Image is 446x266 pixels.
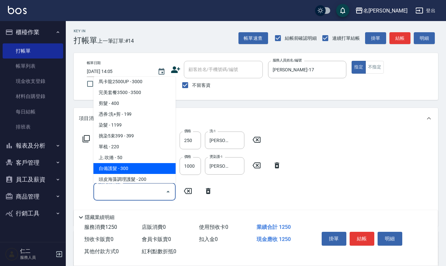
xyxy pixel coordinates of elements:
span: 使用預收卡 0 [199,224,228,230]
button: Choose date, selected date is 2025-08-19 [154,64,169,80]
img: Person [5,248,18,261]
button: 明細 [378,232,402,246]
button: 報表及分析 [3,137,63,154]
span: 不留客資 [192,82,211,89]
span: 紅利點數折抵 0 [142,248,176,254]
label: 燙染護-1 [210,154,223,159]
button: 結帳 [389,32,410,44]
span: 單梳 - 220 [93,141,176,152]
span: 頭皮海藻調理護髮 - 200 [93,174,176,185]
a: 帳單列表 [3,59,63,74]
button: 行銷工具 [3,205,63,222]
label: 帳單日期 [87,60,101,65]
span: 連續打單結帳 [332,35,360,42]
span: 馬卡龍2500UP - 3000 [93,76,176,87]
img: Logo [8,6,27,14]
a: 每日結帳 [3,104,63,119]
h5: 仁二 [20,248,54,254]
button: 櫃檯作業 [3,24,63,41]
span: 現金應收 1250 [257,236,291,242]
button: Close [163,186,173,197]
label: 洗-1 [210,129,216,133]
div: 名[PERSON_NAME] [363,7,408,15]
button: 商品管理 [3,188,63,205]
span: 完美套餐3500 - 3500 [93,87,176,98]
label: 服務人員姓名/編號 [273,58,302,63]
div: 項目消費 [74,108,438,129]
button: 不指定 [365,61,384,74]
span: 憑券:洗+剪 - 199 [93,109,176,120]
a: 材料自購登錄 [3,89,63,104]
span: 業績合計 1250 [257,224,291,230]
label: 價格 [184,154,191,159]
button: 名[PERSON_NAME] [353,4,410,17]
button: 掛單 [322,232,346,246]
span: 上一筆訂單:#14 [97,37,134,45]
p: 服務人員 [20,254,54,260]
span: 預收卡販賣 0 [84,236,113,242]
button: 登出 [413,5,438,17]
span: 服務消費 1250 [84,224,117,230]
span: 染髮 - 1199 [93,120,176,131]
input: YYYY/MM/DD hh:mm [87,66,151,77]
button: 帳單速查 [238,32,268,44]
button: 結帳 [350,232,374,246]
a: 現金收支登錄 [3,74,63,89]
span: 挑染5束399 - 399 [93,131,176,141]
p: 項目消費 [79,115,99,122]
span: 上.吹捲 - 50 [93,152,176,163]
a: 排班表 [3,119,63,134]
span: 扣入金 0 [199,236,218,242]
span: 會員卡販賣 0 [142,236,171,242]
button: 掛單 [365,32,386,44]
button: 明細 [414,32,435,44]
h2: Key In [74,29,97,33]
span: 結帳前確認明細 [285,35,317,42]
span: 其他付款方式 0 [84,248,119,254]
button: 客戶管理 [3,154,63,171]
span: 店販消費 0 [142,224,166,230]
span: 自備護髮 - 300 [93,163,176,174]
h3: 打帳單 [74,36,97,45]
button: 員工及薪資 [3,171,63,188]
button: save [336,4,349,17]
label: 價格 [184,129,191,133]
button: 指定 [352,61,366,74]
span: 剪髮 - 400 [93,98,176,109]
p: 隱藏業績明細 [85,214,114,221]
a: 打帳單 [3,43,63,59]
